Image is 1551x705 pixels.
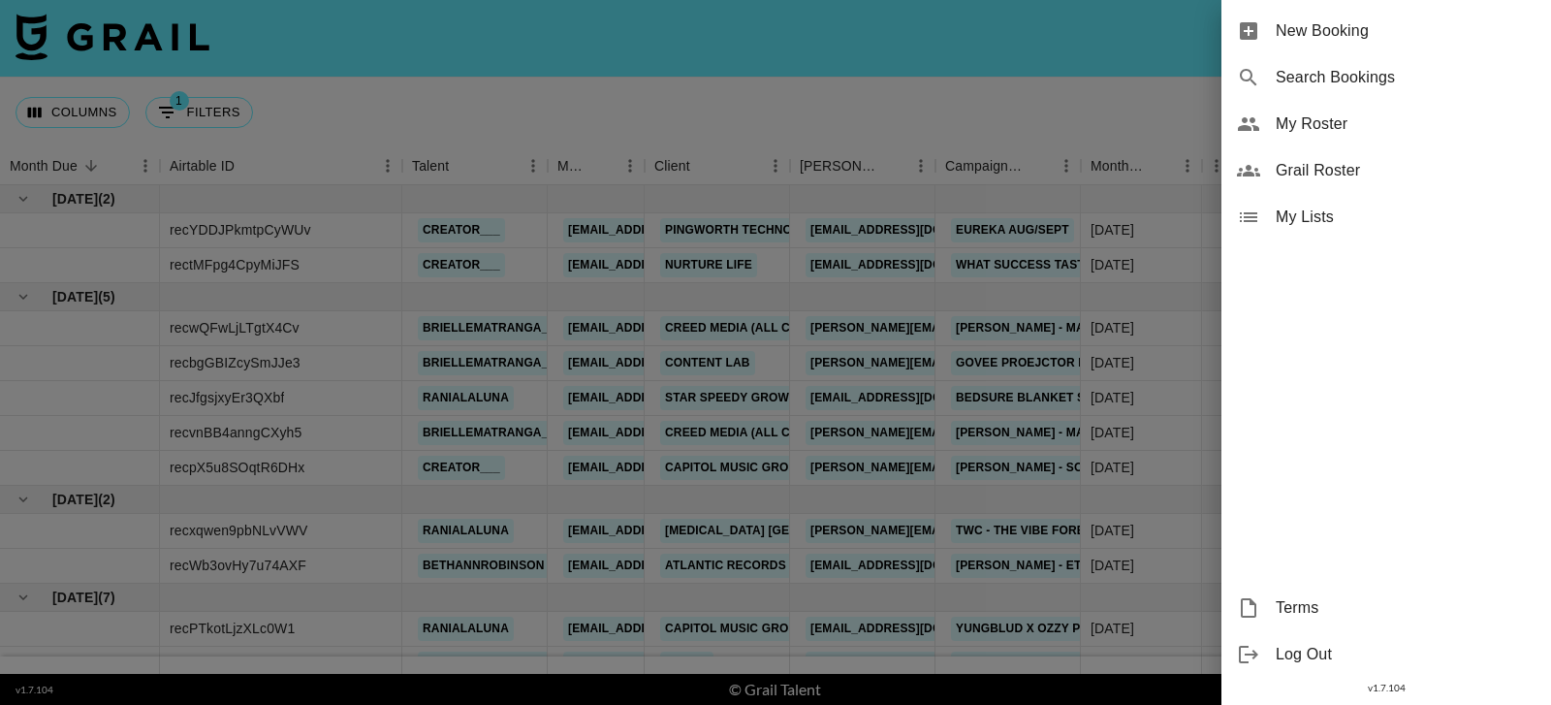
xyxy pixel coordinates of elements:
[1221,54,1551,101] div: Search Bookings
[1221,585,1551,631] div: Terms
[1221,194,1551,240] div: My Lists
[1221,8,1551,54] div: New Booking
[1276,66,1535,89] span: Search Bookings
[1276,206,1535,229] span: My Lists
[1221,678,1551,698] div: v 1.7.104
[1276,596,1535,620] span: Terms
[1276,159,1535,182] span: Grail Roster
[1221,147,1551,194] div: Grail Roster
[1276,19,1535,43] span: New Booking
[1221,631,1551,678] div: Log Out
[1221,101,1551,147] div: My Roster
[1276,112,1535,136] span: My Roster
[1276,643,1535,666] span: Log Out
